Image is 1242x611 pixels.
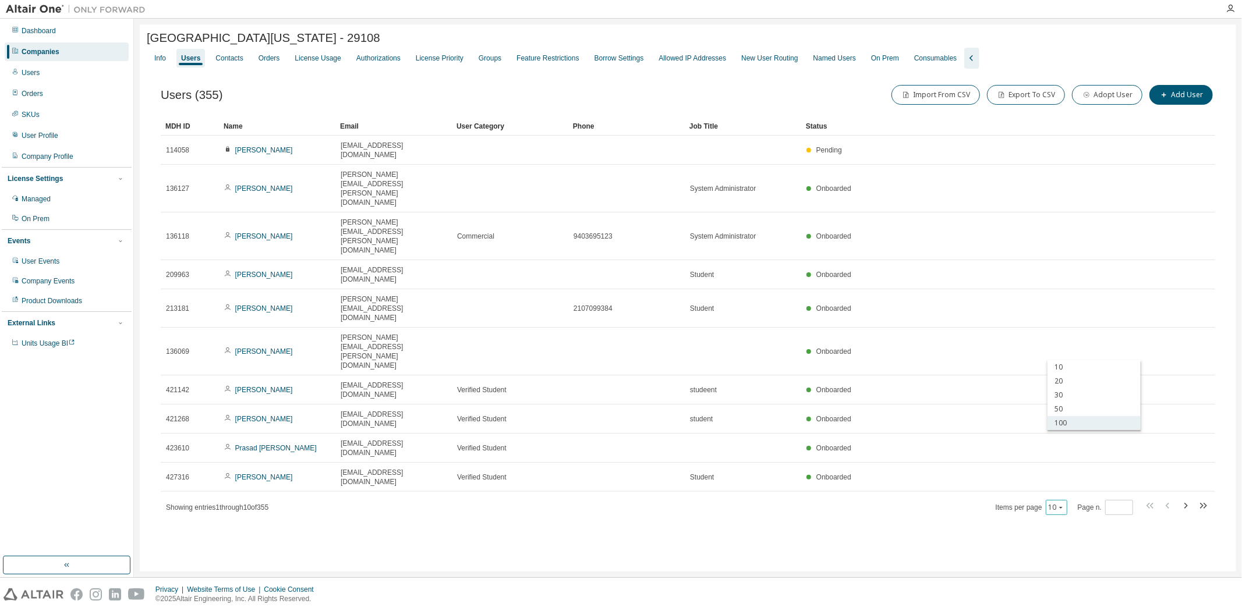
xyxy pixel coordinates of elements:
[166,232,189,241] span: 136118
[516,54,579,63] div: Feature Restrictions
[109,588,121,601] img: linkedin.svg
[166,473,189,482] span: 427316
[235,232,293,240] a: [PERSON_NAME]
[235,386,293,394] a: [PERSON_NAME]
[914,54,957,63] div: Consumables
[1072,85,1142,105] button: Adopt User
[166,304,189,313] span: 213181
[479,54,501,63] div: Groups
[147,31,380,45] span: [GEOGRAPHIC_DATA][US_STATE] - 29108
[154,54,166,63] div: Info
[22,152,73,161] div: Company Profile
[690,473,714,482] span: Student
[341,141,447,159] span: [EMAIL_ADDRESS][DOMAIN_NAME]
[457,117,564,136] div: User Category
[22,296,82,305] div: Product Downloads
[816,232,851,240] span: Onboarded
[259,54,280,63] div: Orders
[235,304,293,312] a: [PERSON_NAME]
[3,588,63,601] img: altair_logo.svg
[235,444,317,452] a: Prasad [PERSON_NAME]
[1048,402,1141,416] div: 50
[457,443,507,453] span: Verified Student
[690,270,714,279] span: Student
[574,232,613,241] span: 9403695123
[341,170,447,207] span: [PERSON_NAME][EMAIL_ADDRESS][PERSON_NAME][DOMAIN_NAME]
[187,585,264,594] div: Website Terms of Use
[235,415,293,423] a: [PERSON_NAME]
[1048,416,1141,430] div: 100
[574,304,613,313] span: 2107099384
[341,218,447,255] span: [PERSON_NAME][EMAIL_ADDRESS][PERSON_NAME][DOMAIN_NAME]
[235,271,293,279] a: [PERSON_NAME]
[128,588,145,601] img: youtube.svg
[235,146,293,154] a: [PERSON_NAME]
[1048,374,1141,388] div: 20
[690,304,714,313] span: Student
[166,145,189,155] span: 114058
[1078,500,1133,515] span: Page n.
[215,54,243,63] div: Contacts
[161,88,223,102] span: Users (355)
[816,415,851,423] span: Onboarded
[8,318,55,328] div: External Links
[457,385,507,395] span: Verified Student
[690,184,756,193] span: System Administrator
[816,184,851,193] span: Onboarded
[690,385,717,395] span: studeent
[155,594,321,604] p: © 2025 Altair Engineering, Inc. All Rights Reserved.
[181,54,200,63] div: Users
[264,585,320,594] div: Cookie Consent
[816,347,851,356] span: Onboarded
[690,414,713,424] span: student
[341,468,447,486] span: [EMAIL_ADDRESS][DOMAIN_NAME]
[806,117,1145,136] div: Status
[1049,503,1064,512] button: 10
[22,131,58,140] div: User Profile
[341,439,447,457] span: [EMAIL_ADDRESS][DOMAIN_NAME]
[457,473,507,482] span: Verified Student
[987,85,1065,105] button: Export To CSV
[996,500,1067,515] span: Items per page
[22,89,43,98] div: Orders
[689,117,797,136] div: Job Title
[90,588,102,601] img: instagram.svg
[235,347,293,356] a: [PERSON_NAME]
[295,54,341,63] div: License Usage
[816,304,851,312] span: Onboarded
[166,503,268,511] span: Showing entries 1 through 10 of 355
[22,194,51,204] div: Managed
[341,265,447,284] span: [EMAIL_ADDRESS][DOMAIN_NAME]
[6,3,151,15] img: Altair One
[22,339,75,347] span: Units Usage BI
[166,443,189,453] span: 423610
[573,117,680,136] div: Phone
[166,414,189,424] span: 421268
[341,381,447,399] span: [EMAIL_ADDRESS][DOMAIN_NAME]
[70,588,83,601] img: facebook.svg
[891,85,980,105] button: Import From CSV
[816,146,842,154] span: Pending
[416,54,463,63] div: License Priority
[1149,85,1213,105] button: Add User
[340,117,447,136] div: Email
[1048,360,1141,374] div: 10
[341,333,447,370] span: [PERSON_NAME][EMAIL_ADDRESS][PERSON_NAME][DOMAIN_NAME]
[22,257,59,266] div: User Events
[22,110,40,119] div: SKUs
[595,54,644,63] div: Borrow Settings
[22,276,75,286] div: Company Events
[8,174,63,183] div: License Settings
[457,414,507,424] span: Verified Student
[22,26,56,35] div: Dashboard
[816,444,851,452] span: Onboarded
[690,232,756,241] span: System Administrator
[22,214,49,223] div: On Prem
[155,585,187,594] div: Privacy
[356,54,401,63] div: Authorizations
[816,271,851,279] span: Onboarded
[341,410,447,428] span: [EMAIL_ADDRESS][DOMAIN_NAME]
[457,232,494,241] span: Commercial
[165,117,214,136] div: MDH ID
[871,54,899,63] div: On Prem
